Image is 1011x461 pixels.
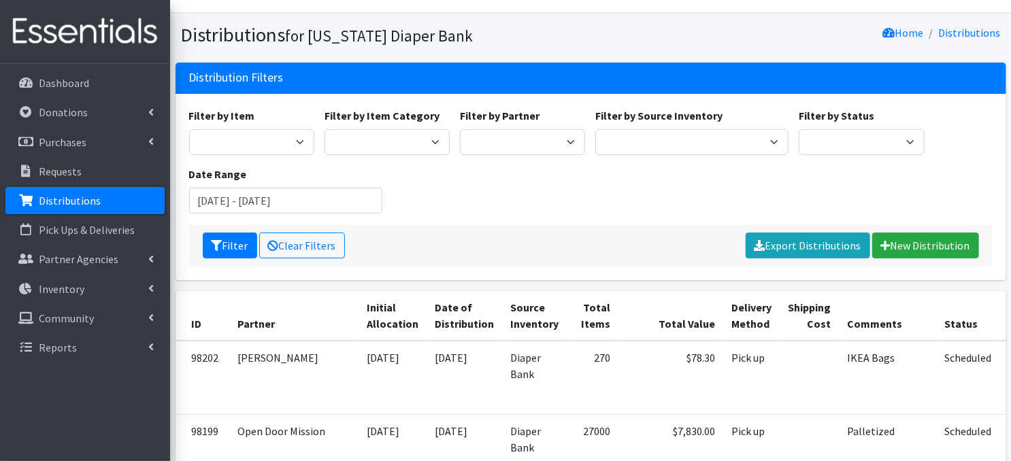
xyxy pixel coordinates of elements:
[619,291,724,341] th: Total Value
[359,291,427,341] th: Initial Allocation
[359,341,427,415] td: [DATE]
[5,275,165,303] a: Inventory
[176,291,230,341] th: ID
[937,291,1000,341] th: Status
[5,129,165,156] a: Purchases
[883,26,924,39] a: Home
[39,135,86,149] p: Purchases
[5,334,165,361] a: Reports
[325,107,440,124] label: Filter by Item Category
[230,341,359,415] td: [PERSON_NAME]
[189,188,382,214] input: January 1, 2011 - December 31, 2011
[567,341,619,415] td: 270
[840,291,937,341] th: Comments
[746,233,870,258] a: Export Distributions
[39,165,82,178] p: Requests
[5,69,165,97] a: Dashboard
[595,107,723,124] label: Filter by Source Inventory
[189,107,255,124] label: Filter by Item
[39,105,88,119] p: Donations
[5,158,165,185] a: Requests
[181,23,586,47] h1: Distributions
[427,341,503,415] td: [DATE]
[189,166,247,182] label: Date Range
[39,76,89,90] p: Dashboard
[5,9,165,54] img: HumanEssentials
[460,107,540,124] label: Filter by Partner
[39,311,94,325] p: Community
[503,291,567,341] th: Source Inventory
[724,341,780,415] td: Pick up
[39,341,77,354] p: Reports
[780,291,840,341] th: Shipping Cost
[5,245,165,273] a: Partner Agencies
[5,216,165,243] a: Pick Ups & Deliveries
[286,26,474,46] small: for [US_STATE] Diaper Bank
[39,194,101,207] p: Distributions
[937,341,1000,415] td: Scheduled
[39,252,118,266] p: Partner Agencies
[724,291,780,341] th: Delivery Method
[567,291,619,341] th: Total Items
[230,291,359,341] th: Partner
[189,71,284,85] h3: Distribution Filters
[427,291,503,341] th: Date of Distribution
[872,233,979,258] a: New Distribution
[203,233,257,258] button: Filter
[5,99,165,126] a: Donations
[619,341,724,415] td: $78.30
[39,282,84,296] p: Inventory
[799,107,874,124] label: Filter by Status
[39,223,135,237] p: Pick Ups & Deliveries
[5,305,165,332] a: Community
[176,341,230,415] td: 98202
[503,341,567,415] td: Diaper Bank
[5,187,165,214] a: Distributions
[259,233,345,258] a: Clear Filters
[939,26,1001,39] a: Distributions
[840,341,937,415] td: IKEA Bags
